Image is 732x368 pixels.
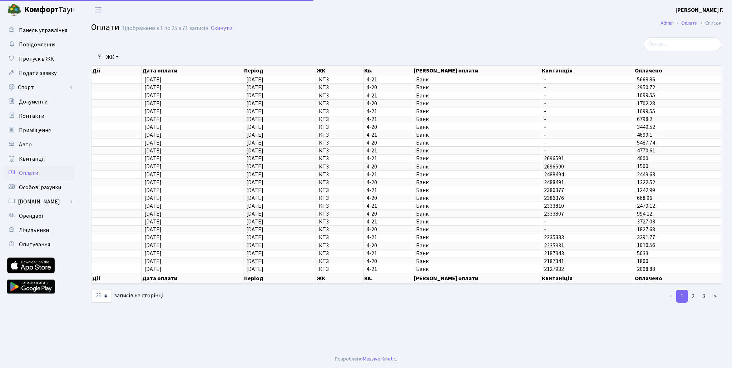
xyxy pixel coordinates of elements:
[19,141,32,148] span: Авто
[144,163,162,171] span: [DATE]
[319,227,360,232] span: КТ3
[544,227,631,232] span: -
[319,187,360,193] span: КТ3
[103,51,122,63] a: ЖК
[637,115,652,123] span: 6798.2
[142,66,243,76] th: Дата оплати
[416,148,538,153] span: Банк
[637,194,652,202] span: 668.96
[144,194,162,202] span: [DATE]
[366,164,410,170] span: 4-20
[246,171,263,178] span: [DATE]
[416,203,538,209] span: Банк
[637,76,655,84] span: 5668.86
[144,155,162,162] span: [DATE]
[319,124,360,130] span: КТ3
[637,171,655,178] span: 2449.63
[637,186,655,194] span: 1242.99
[316,66,363,76] th: ЖК
[246,226,263,233] span: [DATE]
[637,249,648,257] span: 5033
[366,124,410,130] span: 4-20
[142,273,243,284] th: Дата оплати
[144,107,162,115] span: [DATE]
[544,195,631,201] span: 2386376
[246,257,263,265] span: [DATE]
[4,66,75,80] a: Подати заявку
[319,156,360,161] span: КТ3
[24,4,75,16] span: Таун
[416,195,538,201] span: Банк
[246,147,263,155] span: [DATE]
[19,212,43,220] span: Орендарі
[319,180,360,185] span: КТ3
[91,273,142,284] th: Дії
[19,98,48,106] span: Документи
[319,140,360,146] span: КТ3
[637,131,652,139] span: 4699.1
[319,203,360,209] span: КТ3
[541,66,634,76] th: Квитаніція
[246,242,263,249] span: [DATE]
[366,180,410,185] span: 4-20
[363,355,396,363] a: Massive Kinetic
[676,6,723,14] a: [PERSON_NAME] Г.
[319,243,360,248] span: КТ3
[4,166,75,180] a: Оплати
[19,41,55,49] span: Повідомлення
[416,251,538,256] span: Банк
[4,95,75,109] a: Документи
[144,186,162,194] span: [DATE]
[319,219,360,225] span: КТ3
[416,140,538,146] span: Банк
[144,242,162,249] span: [DATE]
[544,211,631,217] span: 2333807
[544,251,631,256] span: 2187343
[4,137,75,152] a: Авто
[416,93,538,99] span: Банк
[637,178,655,186] span: 1322.52
[637,123,655,131] span: 3449.52
[544,109,631,114] span: -
[246,194,263,202] span: [DATE]
[144,84,162,91] span: [DATE]
[650,16,732,31] nav: breadcrumb
[416,124,538,130] span: Банк
[319,101,360,106] span: КТ3
[246,163,263,171] span: [DATE]
[544,101,631,106] span: -
[366,251,410,256] span: 4-21
[363,66,414,76] th: Кв.
[637,92,655,100] span: 1699.55
[544,124,631,130] span: -
[319,93,360,99] span: КТ3
[144,249,162,257] span: [DATE]
[366,77,410,82] span: 4-21
[19,226,49,234] span: Лічильники
[4,209,75,223] a: Орендарі
[19,126,51,134] span: Приміщення
[637,139,655,147] span: 5487.74
[4,237,75,252] a: Опитування
[416,164,538,170] span: Банк
[637,163,648,171] span: 1500
[413,66,541,76] th: [PERSON_NAME] оплати
[416,77,538,82] span: Банк
[246,84,263,91] span: [DATE]
[416,243,538,248] span: Банк
[144,123,162,131] span: [DATE]
[544,132,631,138] span: -
[4,223,75,237] a: Лічильники
[544,187,631,193] span: 2386377
[4,195,75,209] a: [DOMAIN_NAME]
[544,219,631,225] span: -
[144,210,162,218] span: [DATE]
[416,266,538,272] span: Банк
[91,289,163,303] label: записів на сторінці
[416,211,538,217] span: Банк
[681,19,698,27] a: Оплати
[246,210,263,218] span: [DATE]
[246,92,263,100] span: [DATE]
[144,147,162,155] span: [DATE]
[416,172,538,177] span: Банк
